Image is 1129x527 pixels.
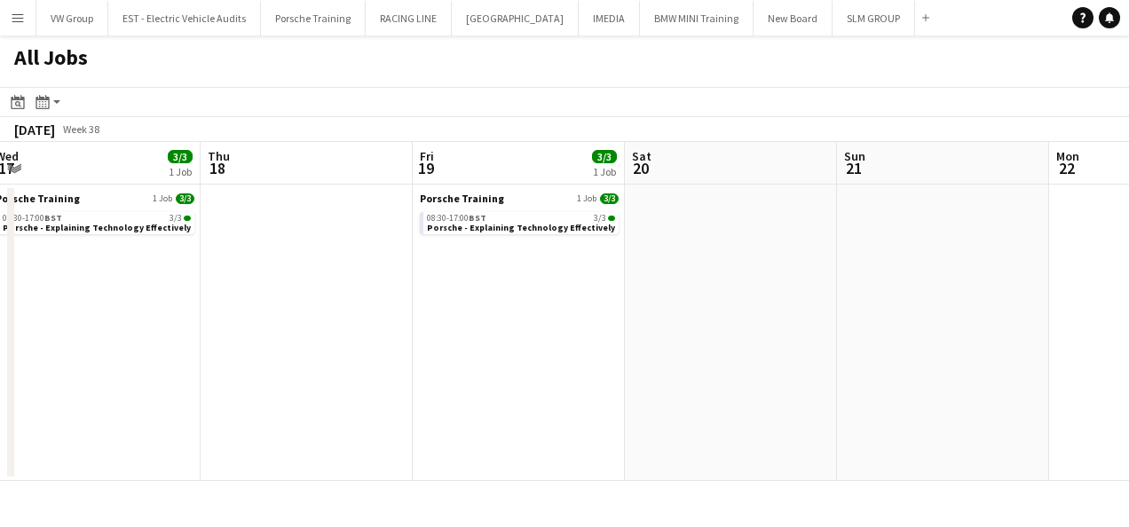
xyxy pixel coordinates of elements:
span: 3/3 [608,216,615,221]
button: RACING LINE [366,1,452,35]
span: 3/3 [170,214,182,223]
span: 1 Job [577,193,596,204]
span: Mon [1056,148,1079,164]
span: 21 [841,158,865,178]
span: 20 [629,158,651,178]
span: 3/3 [592,150,617,163]
div: 1 Job [169,165,192,178]
span: BST [469,212,486,224]
span: 3/3 [184,216,191,221]
span: 18 [205,158,230,178]
button: Porsche Training [261,1,366,35]
button: [GEOGRAPHIC_DATA] [452,1,579,35]
button: IMEDIA [579,1,640,35]
span: 1 Job [153,193,172,204]
button: SLM GROUP [833,1,915,35]
span: Week 38 [59,122,103,136]
span: Sat [632,148,651,164]
span: Thu [208,148,230,164]
button: VW Group [36,1,108,35]
button: New Board [754,1,833,35]
span: 3/3 [168,150,193,163]
button: BMW MINI Training [640,1,754,35]
span: Fri [420,148,434,164]
span: 08:30-17:00 [3,214,62,223]
div: Porsche Training1 Job3/308:30-17:00BST3/3Porsche - Explaining Technology Effectively [420,192,619,238]
span: BST [44,212,62,224]
span: Sun [844,148,865,164]
a: Porsche Training1 Job3/3 [420,192,619,205]
a: 08:30-17:00BST3/3Porsche - Explaining Technology Effectively [3,212,191,232]
span: 08:30-17:00 [427,214,486,223]
button: EST - Electric Vehicle Audits [108,1,261,35]
span: Porsche - Explaining Technology Effectively [3,222,191,233]
div: [DATE] [14,121,55,138]
span: 3/3 [176,193,194,204]
div: 1 Job [593,165,616,178]
span: Porsche - Explaining Technology Effectively [427,222,615,233]
a: 08:30-17:00BST3/3Porsche - Explaining Technology Effectively [427,212,615,232]
span: 22 [1054,158,1079,178]
span: 19 [417,158,434,178]
span: 3/3 [594,214,606,223]
span: 3/3 [600,193,619,204]
span: Porsche Training [420,192,504,205]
